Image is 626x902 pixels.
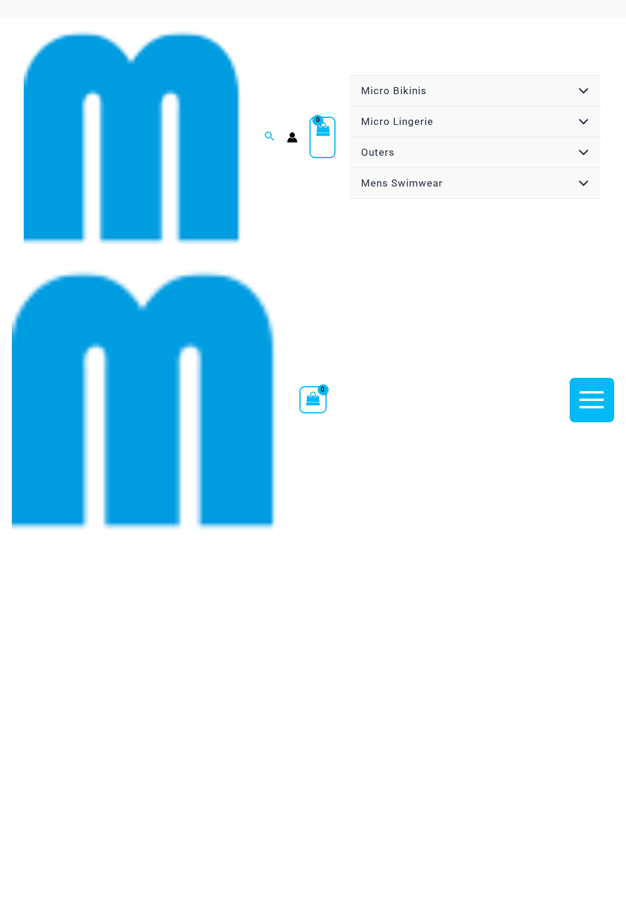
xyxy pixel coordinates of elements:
[349,107,601,137] a: Micro LingerieMenu ToggleMenu Toggle
[349,137,601,168] a: OutersMenu ToggleMenu Toggle
[24,28,242,246] img: cropped mm emblem
[349,168,601,199] a: Mens SwimwearMenu ToggleMenu Toggle
[309,117,336,158] a: View Shopping Cart, empty
[347,73,602,201] nav: Site Navigation
[287,132,298,143] a: Account icon link
[12,268,277,532] img: cropped mm emblem
[349,76,601,107] a: Micro BikinisMenu ToggleMenu Toggle
[361,85,427,97] span: Micro Bikinis
[264,130,275,145] a: Search icon link
[361,177,443,189] span: Mens Swimwear
[361,146,395,158] span: Outers
[361,115,433,127] span: Micro Lingerie
[299,386,327,413] a: View Shopping Cart, empty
